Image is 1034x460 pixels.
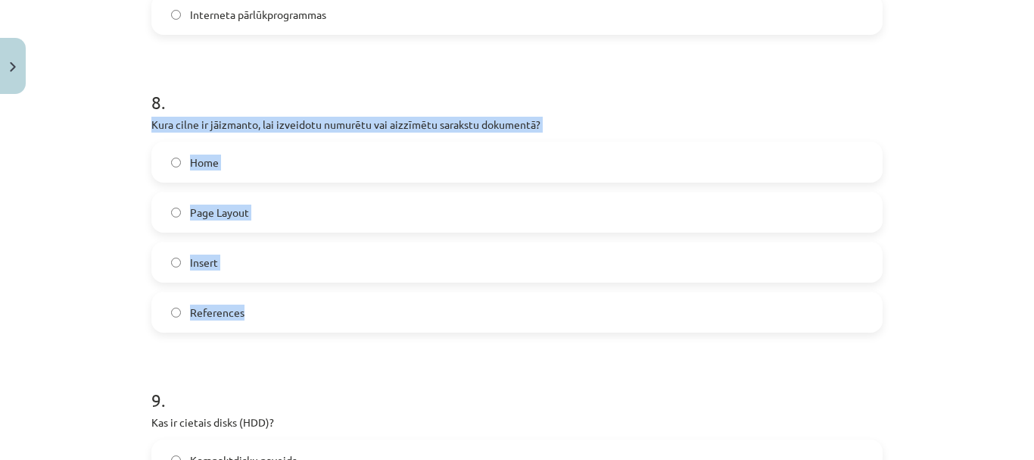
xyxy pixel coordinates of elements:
[190,7,326,23] span: Interneta pārlūkprogrammas
[190,305,244,321] span: References
[190,255,218,271] span: Insert
[151,363,883,410] h1: 9 .
[171,308,181,318] input: References
[171,158,181,167] input: Home
[151,415,883,430] p: Kas ir cietais disks (HDD)?
[10,62,16,72] img: icon-close-lesson-0947bae3869378f0d4975bcd49f059093ad1ed9edebbc8119c70593378902aed.svg
[190,155,219,171] span: Home
[190,205,249,221] span: Page Layout
[171,258,181,268] input: Insert
[171,208,181,217] input: Page Layout
[151,117,883,133] p: Kura cilne ir jāizmanto, lai izveidotu numurētu vai aizzīmētu sarakstu dokumentā?
[151,65,883,112] h1: 8 .
[171,10,181,20] input: Interneta pārlūkprogrammas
